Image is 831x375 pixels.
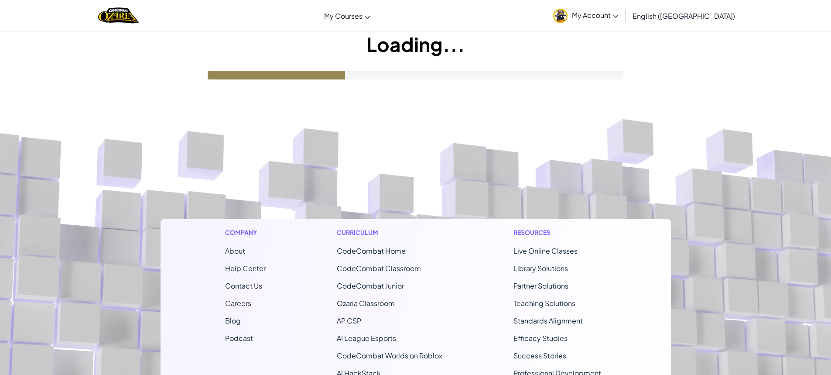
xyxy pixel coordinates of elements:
a: English ([GEOGRAPHIC_DATA]) [628,4,739,28]
a: Podcast [225,334,253,343]
a: Ozaria by CodeCombat logo [98,7,139,24]
a: My Courses [320,4,375,28]
a: CodeCombat Worlds on Roblox [337,351,442,360]
a: Teaching Solutions [513,299,575,308]
a: AP CSP [337,316,361,325]
a: Partner Solutions [513,281,568,290]
a: Efficacy Studies [513,334,568,343]
img: avatar [553,9,568,23]
span: Contact Us [225,281,262,290]
a: CodeCombat Junior [337,281,404,290]
a: Library Solutions [513,264,568,273]
img: Home [98,7,139,24]
span: My Account [572,10,619,20]
a: Standards Alignment [513,316,583,325]
a: About [225,246,245,255]
a: CodeCombat Classroom [337,264,421,273]
span: My Courses [324,11,362,21]
span: CodeCombat Home [337,246,406,255]
span: English ([GEOGRAPHIC_DATA]) [633,11,735,21]
h1: Resources [513,228,606,237]
a: Careers [225,299,251,308]
a: Help Center [225,264,266,273]
a: Ozaria Classroom [337,299,395,308]
a: Live Online Classes [513,246,578,255]
a: Blog [225,316,241,325]
a: AI League Esports [337,334,396,343]
a: My Account [549,2,623,29]
a: Success Stories [513,351,566,360]
h1: Curriculum [337,228,442,237]
h1: Company [225,228,266,237]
